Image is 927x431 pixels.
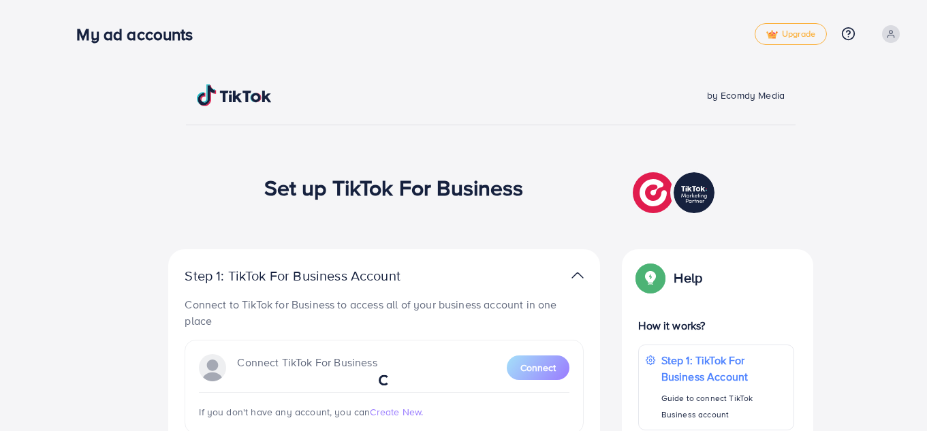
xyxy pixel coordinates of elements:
[674,270,702,286] p: Help
[707,89,785,102] span: by Ecomdy Media
[766,29,815,39] span: Upgrade
[638,266,663,290] img: Popup guide
[633,169,718,217] img: TikTok partner
[264,174,524,200] h1: Set up TikTok For Business
[661,352,787,385] p: Step 1: TikTok For Business Account
[197,84,272,106] img: TikTok
[766,30,778,39] img: tick
[661,390,787,423] p: Guide to connect TikTok Business account
[185,268,443,284] p: Step 1: TikTok For Business Account
[571,266,584,285] img: TikTok partner
[638,317,794,334] p: How it works?
[755,23,827,45] a: tickUpgrade
[76,25,204,44] h3: My ad accounts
